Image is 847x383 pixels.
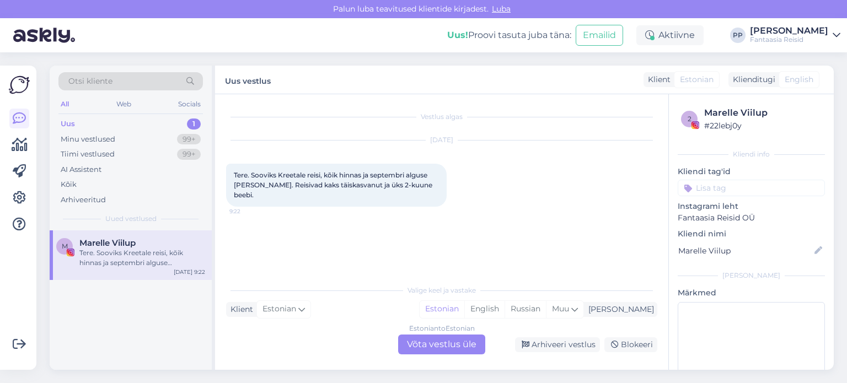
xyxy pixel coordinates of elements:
div: Uus [61,118,75,130]
img: Askly Logo [9,74,30,95]
span: Estonian [262,303,296,315]
span: Otsi kliente [68,75,112,87]
div: [PERSON_NAME] [678,271,825,280]
span: English [785,74,813,85]
span: Uued vestlused [105,214,157,224]
div: Estonian to Estonian [409,323,475,333]
div: Proovi tasuta juba täna: [447,29,571,42]
button: Emailid [576,25,623,46]
span: M [62,242,68,250]
span: Estonian [680,74,714,85]
div: 99+ [177,134,201,145]
div: Blokeeri [604,337,657,352]
input: Lisa nimi [678,245,812,257]
div: # 22lebj0y [704,120,822,132]
div: Minu vestlused [61,134,115,145]
div: Marelle Viilup [704,106,822,120]
div: Tiimi vestlused [61,149,115,160]
div: Fantaasia Reisid [750,35,828,44]
div: All [58,97,71,111]
a: [PERSON_NAME]Fantaasia Reisid [750,26,840,44]
div: [DATE] [226,135,657,145]
div: Võta vestlus üle [398,335,485,354]
div: Web [114,97,133,111]
div: [PERSON_NAME] [584,304,654,315]
div: Aktiivne [636,25,704,45]
div: Estonian [420,301,464,317]
p: Kliendi nimi [678,228,825,240]
div: 99+ [177,149,201,160]
span: 2 [688,115,691,123]
div: Klient [226,304,253,315]
div: English [464,301,505,317]
div: [DATE] 9:22 [174,268,205,276]
label: Uus vestlus [225,72,271,87]
b: Uus! [447,30,468,40]
div: PP [730,28,746,43]
div: Klient [644,74,671,85]
span: Muu [552,304,569,314]
div: Arhiveeri vestlus [515,337,600,352]
div: Vestlus algas [226,112,657,122]
span: 9:22 [229,207,271,215]
span: Tere. Sooviks Kreetale reisi, kõik hinnas ja septembri alguse [PERSON_NAME]. Reisivad kaks täiska... [234,171,434,199]
div: Socials [176,97,203,111]
div: Russian [505,301,546,317]
p: Märkmed [678,287,825,299]
p: Instagrami leht [678,201,825,212]
div: Klienditugi [728,74,775,85]
p: Kliendi tag'id [678,166,825,177]
div: Kliendi info [678,149,825,159]
div: AI Assistent [61,164,101,175]
p: Fantaasia Reisid OÜ [678,212,825,224]
div: 1 [187,118,201,130]
div: [PERSON_NAME] [750,26,828,35]
div: Tere. Sooviks Kreetale reisi, kõik hinnas ja septembri alguse [PERSON_NAME]. Reisivad kaks täiska... [79,248,205,268]
div: Kõik [61,179,77,190]
input: Lisa tag [678,180,825,196]
span: Luba [489,4,514,14]
div: Arhiveeritud [61,195,106,206]
div: Valige keel ja vastake [226,285,657,295]
span: Marelle Viilup [79,238,136,248]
